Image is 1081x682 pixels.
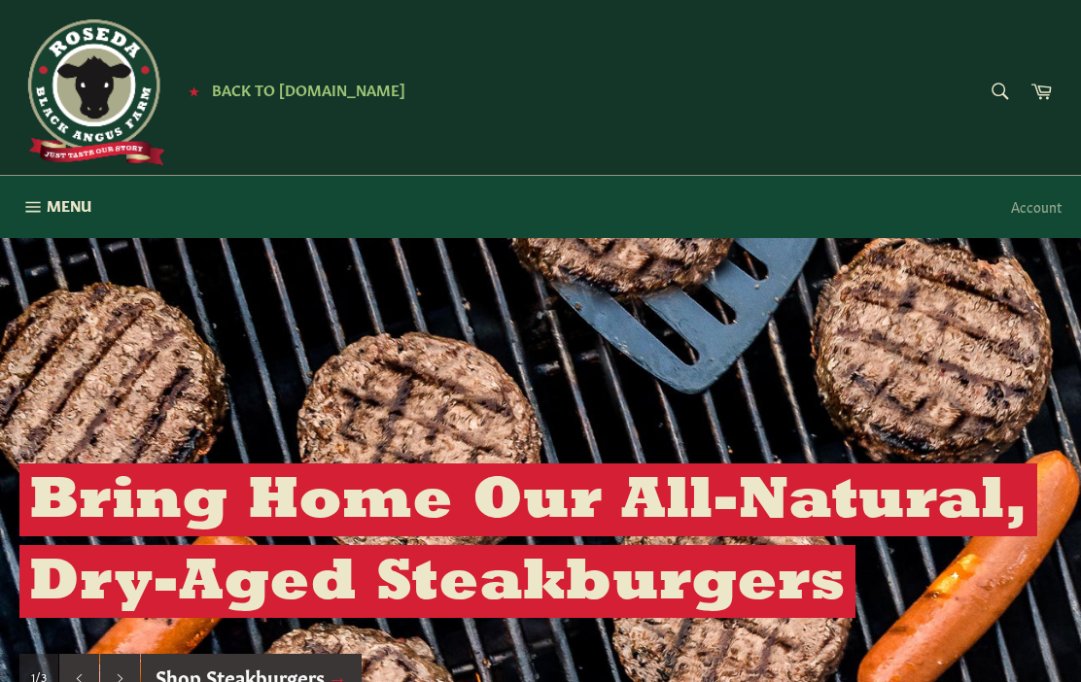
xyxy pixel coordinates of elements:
[19,463,1037,618] h2: Bring Home Our All-Natural, Dry-Aged Steakburgers
[179,83,405,98] a: ★ Back to [DOMAIN_NAME]
[189,83,199,98] span: ★
[212,79,405,99] span: Back to [DOMAIN_NAME]
[47,195,91,216] span: Menu
[19,19,165,165] img: Roseda Beef
[1001,178,1071,235] a: Account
